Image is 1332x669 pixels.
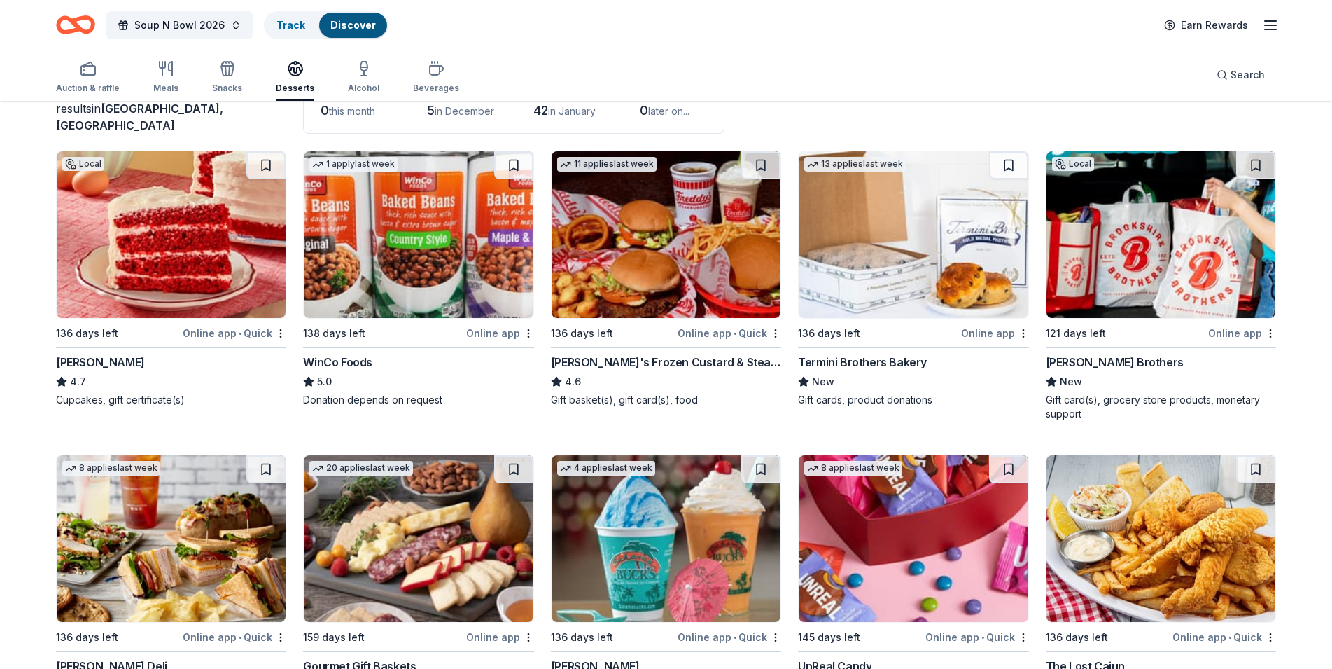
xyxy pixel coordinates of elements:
[812,373,834,390] span: New
[309,461,413,476] div: 20 applies last week
[552,455,780,622] img: Image for Bahama Buck's
[678,324,781,342] div: Online app Quick
[798,151,1028,407] a: Image for Termini Brothers Bakery13 applieslast week136 days leftOnline appTermini Brothers Baker...
[56,8,95,41] a: Home
[183,628,286,646] div: Online app Quick
[533,103,548,118] span: 42
[925,628,1029,646] div: Online app Quick
[276,55,314,101] button: Desserts
[304,455,533,622] img: Image for Gourmet Gift Baskets
[798,629,860,646] div: 145 days left
[427,103,435,118] span: 5
[264,11,388,39] button: TrackDiscover
[557,157,657,172] div: 11 applies last week
[413,83,459,94] div: Beverages
[303,151,533,407] a: Image for WinCo Foods1 applylast week138 days leftOnline appWinCo Foods5.0Donation depends on req...
[1046,455,1275,622] img: Image for The Lost Cajun
[551,354,781,371] div: [PERSON_NAME]'s Frozen Custard & Steakburgers
[348,83,379,94] div: Alcohol
[1228,632,1231,643] span: •
[329,105,375,117] span: this month
[303,325,365,342] div: 138 days left
[303,393,533,407] div: Donation depends on request
[56,55,120,101] button: Auction & raffle
[799,151,1028,318] img: Image for Termini Brothers Bakery
[276,83,314,94] div: Desserts
[648,105,689,117] span: later on...
[466,628,534,646] div: Online app
[981,632,984,643] span: •
[1208,324,1276,342] div: Online app
[548,105,596,117] span: in January
[57,151,286,318] img: Image for Susie Cakes
[56,100,286,134] div: results
[1046,151,1276,421] a: Image for Brookshire BrothersLocal121 days leftOnline app[PERSON_NAME] BrothersNewGift card(s), g...
[303,629,365,646] div: 159 days left
[551,151,781,407] a: Image for Freddy's Frozen Custard & Steakburgers11 applieslast week136 days leftOnline app•Quick[...
[734,328,736,339] span: •
[303,354,372,371] div: WinCo Foods
[961,324,1029,342] div: Online app
[413,55,459,101] button: Beverages
[56,354,145,371] div: [PERSON_NAME]
[304,151,533,318] img: Image for WinCo Foods
[56,83,120,94] div: Auction & raffle
[62,157,104,171] div: Local
[212,55,242,101] button: Snacks
[466,324,534,342] div: Online app
[565,373,581,390] span: 4.6
[239,328,241,339] span: •
[1231,67,1265,83] span: Search
[804,157,906,172] div: 13 applies last week
[804,461,902,476] div: 8 applies last week
[798,354,927,371] div: Termini Brothers Bakery
[1046,151,1275,318] img: Image for Brookshire Brothers
[70,373,86,390] span: 4.7
[678,628,781,646] div: Online app Quick
[1046,629,1108,646] div: 136 days left
[62,461,160,476] div: 8 applies last week
[640,103,648,118] span: 0
[1052,157,1094,171] div: Local
[551,325,613,342] div: 136 days left
[56,151,286,407] a: Image for Susie CakesLocal136 days leftOnline app•Quick[PERSON_NAME]4.7Cupcakes, gift certificate(s)
[106,11,253,39] button: Soup N Bowl 2026
[1060,373,1082,390] span: New
[330,19,376,31] a: Discover
[134,17,225,34] span: Soup N Bowl 2026
[551,393,781,407] div: Gift basket(s), gift card(s), food
[153,55,178,101] button: Meals
[153,83,178,94] div: Meals
[1046,325,1106,342] div: 121 days left
[56,629,118,646] div: 136 days left
[799,455,1028,622] img: Image for UnReal Candy
[317,373,332,390] span: 5.0
[435,105,494,117] span: in December
[1046,354,1184,371] div: [PERSON_NAME] Brothers
[734,632,736,643] span: •
[1046,393,1276,421] div: Gift card(s), grocery store products, monetary support
[56,325,118,342] div: 136 days left
[57,455,286,622] img: Image for McAlister's Deli
[1172,628,1276,646] div: Online app Quick
[1205,61,1276,89] button: Search
[239,632,241,643] span: •
[798,325,860,342] div: 136 days left
[1156,13,1256,38] a: Earn Rewards
[309,157,398,172] div: 1 apply last week
[56,102,223,132] span: in
[348,55,379,101] button: Alcohol
[56,102,223,132] span: [GEOGRAPHIC_DATA], [GEOGRAPHIC_DATA]
[552,151,780,318] img: Image for Freddy's Frozen Custard & Steakburgers
[321,103,329,118] span: 0
[557,461,655,476] div: 4 applies last week
[56,393,286,407] div: Cupcakes, gift certificate(s)
[798,393,1028,407] div: Gift cards, product donations
[212,83,242,94] div: Snacks
[551,629,613,646] div: 136 days left
[183,324,286,342] div: Online app Quick
[276,19,305,31] a: Track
